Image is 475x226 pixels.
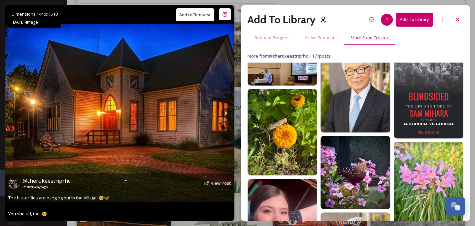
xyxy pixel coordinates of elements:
[320,46,390,132] img: 17862136110449845.jpg
[394,46,463,138] img: 18099714340592426.jpg
[247,12,315,28] h2: Add To Library
[247,46,317,86] img: 18044032649330105.jpg
[211,180,231,186] a: View Post
[396,13,433,26] button: Add To Library
[9,178,19,188] img: 118003916_349170019449123_869157873506163630_n.jpg
[5,24,234,202] img: The butterflies are hanging out in the Village! 😄🦋 You should, too! 😉
[12,11,58,17] span: Dimensions: 1440 x 1518
[305,35,337,41] span: Active Requests
[386,16,388,23] span: 1
[254,35,291,41] span: Request Progress
[23,177,70,184] span: @ cherokeestriprhc
[320,136,390,209] img: 18054128363456016.jpg
[351,35,388,41] span: More From Creator
[312,53,330,59] span: 177 posts
[247,89,317,175] img: 18312334273241563.jpg
[23,185,70,189] span: Posted 6 days ago
[176,8,214,21] button: Add to Request
[12,19,38,25] span: [DATE] - Image
[269,53,308,59] a: @cherokeestriprhc
[8,195,109,217] span: The butterflies are hanging out in the Village! 😄🦋 You should, too! 😉
[247,53,308,59] span: More from
[23,177,70,185] a: @cherokeestriprhc
[446,197,465,216] button: Open Chat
